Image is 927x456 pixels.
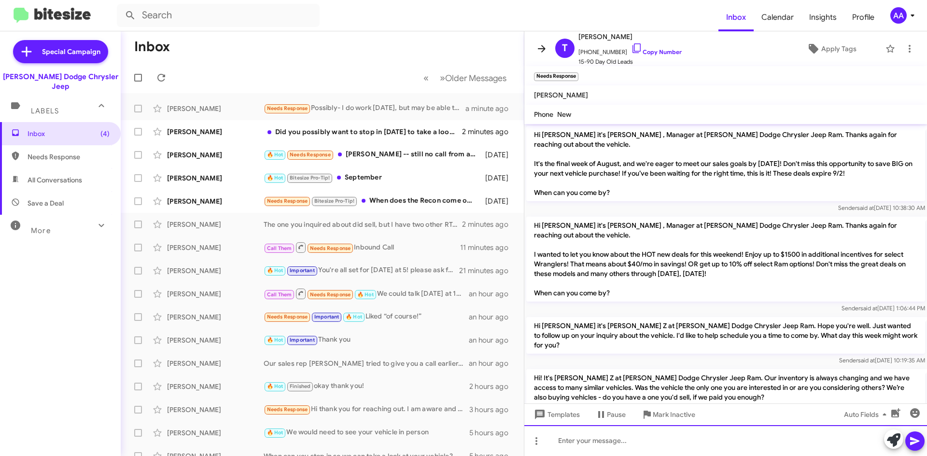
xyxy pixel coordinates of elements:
div: Thank you [264,334,469,345]
nav: Page navigation example [418,68,512,88]
span: [PERSON_NAME] [578,31,682,42]
span: Inbox [28,129,110,138]
div: 21 minutes ago [459,266,516,276]
div: [DATE] [480,150,516,160]
div: [PERSON_NAME] [167,428,264,438]
a: Copy Number [631,48,682,55]
a: Special Campaign [13,40,108,63]
div: an hour ago [469,289,516,299]
button: Next [434,68,512,88]
span: said at [860,304,877,312]
button: AA [882,7,916,24]
div: [DATE] [480,196,516,206]
p: Hi [PERSON_NAME] it's [PERSON_NAME] Z at [PERSON_NAME] Dodge Chrysler Jeep Ram. Hope you're well.... [526,317,925,354]
div: [PERSON_NAME] [167,150,264,160]
span: Important [290,337,315,343]
p: Hi [PERSON_NAME] it's [PERSON_NAME] , Manager at [PERSON_NAME] Dodge Chrysler Jeep Ram. Thanks ag... [526,217,925,302]
span: Needs Response [290,152,331,158]
button: Pause [588,406,633,423]
div: [PERSON_NAME] [167,359,264,368]
div: [DATE] [480,173,516,183]
span: Phone [534,110,553,119]
span: Save a Deal [28,198,64,208]
span: [PHONE_NUMBER] [578,42,682,57]
span: Labels [31,107,59,115]
span: New [557,110,571,119]
div: Inbound Call [264,241,460,253]
span: Finished [290,383,311,389]
h1: Inbox [134,39,170,55]
small: Needs Response [534,72,578,81]
span: 🔥 Hot [346,314,362,320]
span: said at [857,204,874,211]
div: an hour ago [469,359,516,368]
span: Needs Response [267,105,308,111]
div: Our sales rep [PERSON_NAME] tried to give you a call earlier. He can be reached at [PHONE_NUMBER] [264,359,469,368]
div: [PERSON_NAME] [167,173,264,183]
div: 2 minutes ago [462,127,516,137]
div: Possibly- I do work [DATE], but may be able to leave early. Thank you !! [264,103,465,114]
span: Needs Response [267,314,308,320]
div: [PERSON_NAME] [167,289,264,299]
div: [PERSON_NAME] [167,104,264,113]
span: Call Them [267,291,292,298]
span: said at [858,357,875,364]
div: Did you possibly want to stop in [DATE] to take a look at them in person? [264,127,462,137]
span: 🔥 Hot [357,291,374,298]
div: an hour ago [469,335,516,345]
div: 5 hours ago [469,428,516,438]
span: 🔥 Hot [267,337,283,343]
div: The one you inquired about did sell, but I have two other RTs available. Did you want to stop in ... [264,220,462,229]
span: Needs Response [267,406,308,413]
button: Previous [418,68,435,88]
span: Templates [532,406,580,423]
button: Apply Tags [782,40,881,57]
span: Apply Tags [821,40,857,57]
span: 🔥 Hot [267,152,283,158]
span: » [440,72,445,84]
span: Needs Response [28,152,110,162]
div: Hi thank you for reaching out. I am aware and will be turning the car in at the end as I no longe... [264,404,469,415]
a: Insights [801,3,844,31]
span: All Conversations [28,175,82,185]
span: Needs Response [267,198,308,204]
div: 2 minutes ago [462,220,516,229]
span: Important [314,314,339,320]
div: [PERSON_NAME] [167,312,264,322]
span: Special Campaign [42,47,100,56]
span: Needs Response [310,291,351,298]
span: Needs Response [310,245,351,251]
div: 2 hours ago [469,382,516,391]
a: Calendar [754,3,801,31]
div: When does the Recon come out? [264,195,480,207]
div: [PERSON_NAME] [167,220,264,229]
span: 🔥 Hot [267,429,283,436]
span: Older Messages [445,73,506,83]
button: Templates [524,406,588,423]
p: Hi [PERSON_NAME] it's [PERSON_NAME] , Manager at [PERSON_NAME] Dodge Chrysler Jeep Ram. Thanks ag... [526,126,925,201]
span: Sender [DATE] 10:38:30 AM [838,204,925,211]
div: You're all set for [DATE] at 5! please ask for [PERSON_NAME] when you come in [264,265,459,276]
div: [PERSON_NAME] [167,335,264,345]
span: Bitesize Pro-Tip! [290,175,330,181]
span: Mark Inactive [653,406,695,423]
span: T [562,41,568,56]
a: Profile [844,3,882,31]
div: [PERSON_NAME] [167,243,264,252]
div: We would need to see your vehicle in person [264,427,469,438]
span: Call Them [267,245,292,251]
span: 🔥 Hot [267,383,283,389]
span: 15-90 Day Old Leads [578,57,682,67]
span: « [423,72,429,84]
div: an hour ago [469,312,516,322]
div: okay thank you! [264,381,469,392]
div: [PERSON_NAME] -- still no call from anyone. [DATE] my car will have been in the shop, unusable, f... [264,149,480,160]
span: Sender [DATE] 1:06:44 PM [842,304,925,312]
button: Auto Fields [836,406,898,423]
p: Hi! It's [PERSON_NAME] Z at [PERSON_NAME] Dodge Chrysler Jeep Ram. Our inventory is always changi... [526,369,925,406]
span: Sender [DATE] 10:19:35 AM [839,357,925,364]
a: Inbox [718,3,754,31]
